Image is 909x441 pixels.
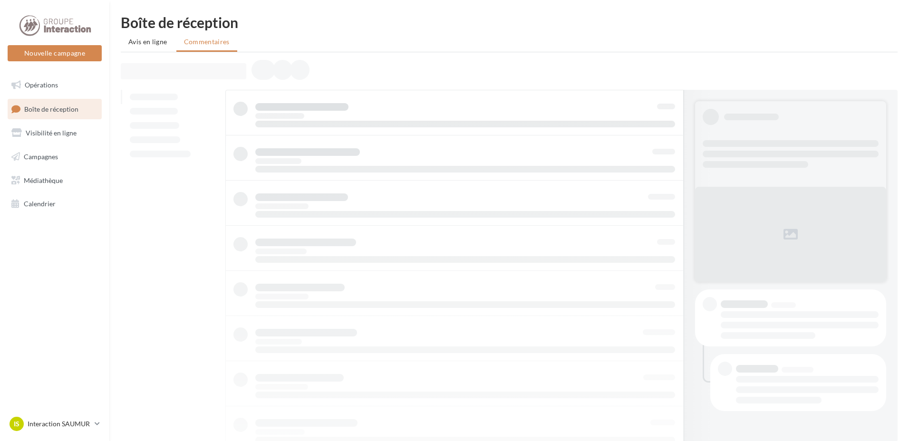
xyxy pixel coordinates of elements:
a: Médiathèque [6,171,104,191]
a: Opérations [6,75,104,95]
a: Calendrier [6,194,104,214]
a: Campagnes [6,147,104,167]
span: Avis en ligne [128,38,167,46]
span: Calendrier [24,200,56,208]
span: IS [14,419,19,429]
button: Nouvelle campagne [8,45,102,61]
p: Interaction SAUMUR [28,419,91,429]
div: Boîte de réception [121,15,898,29]
a: Visibilité en ligne [6,123,104,143]
a: Boîte de réception [6,99,104,119]
span: Opérations [25,81,58,89]
span: Visibilité en ligne [26,129,77,137]
a: IS Interaction SAUMUR [8,415,102,433]
span: Boîte de réception [24,105,78,113]
span: Médiathèque [24,176,63,184]
span: Campagnes [24,153,58,161]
